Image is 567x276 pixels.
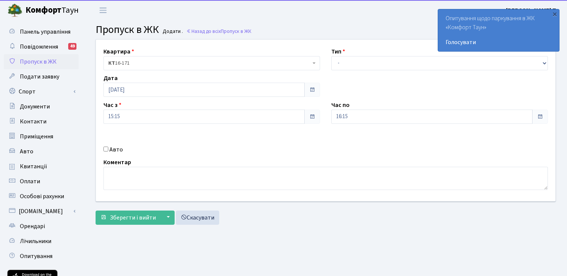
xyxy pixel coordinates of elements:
span: Документи [20,102,50,111]
a: Контакти [4,114,79,129]
div: 49 [68,43,76,50]
a: Панель управління [4,24,79,39]
a: Оплати [4,174,79,189]
span: <b>КТ</b>&nbsp;&nbsp;&nbsp;&nbsp;16-171 [108,59,311,67]
span: Подати заявку [20,73,59,81]
button: Переключити навігацію [94,4,112,16]
a: Спорт [4,84,79,99]
span: Орендарі [20,222,45,230]
label: Коментар [103,158,131,167]
span: Пропуск в ЖК [96,22,159,37]
span: <b>КТ</b>&nbsp;&nbsp;&nbsp;&nbsp;16-171 [103,56,320,70]
a: Голосувати [446,38,552,47]
a: Повідомлення49 [4,39,79,54]
button: Зберегти і вийти [96,211,161,225]
span: Таун [25,4,79,17]
b: Комфорт [25,4,61,16]
label: Час по [331,101,350,110]
a: Орендарі [4,219,79,234]
a: [DOMAIN_NAME] [4,204,79,219]
span: Пропуск в ЖК [20,58,57,66]
div: Опитування щодо паркування в ЖК «Комфорт Таун» [438,9,559,51]
small: Додати . [161,28,183,35]
label: Авто [109,145,123,154]
a: Авто [4,144,79,159]
img: logo.png [7,3,22,18]
span: Контакти [20,117,46,126]
a: Подати заявку [4,69,79,84]
label: Тип [331,47,345,56]
span: Опитування [20,252,52,260]
label: Час з [103,101,121,110]
a: Особові рахунки [4,189,79,204]
span: Лічильники [20,237,51,245]
label: Дата [103,74,118,83]
a: [PERSON_NAME] П. [506,6,558,15]
a: Назад до всіхПропуск в ЖК [186,28,251,35]
a: Приміщення [4,129,79,144]
span: Зберегти і вийти [110,214,156,222]
span: Квитанції [20,162,47,171]
span: Пропуск в ЖК [221,28,251,35]
span: Приміщення [20,132,53,141]
span: Авто [20,147,33,156]
a: Квитанції [4,159,79,174]
label: Квартира [103,47,134,56]
a: Документи [4,99,79,114]
b: КТ [108,59,115,67]
span: Оплати [20,177,40,185]
a: Опитування [4,249,79,264]
span: Панель управління [20,28,70,36]
a: Скасувати [176,211,219,225]
div: × [551,10,558,18]
a: Лічильники [4,234,79,249]
span: Повідомлення [20,43,58,51]
span: Особові рахунки [20,192,64,200]
a: Пропуск в ЖК [4,54,79,69]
